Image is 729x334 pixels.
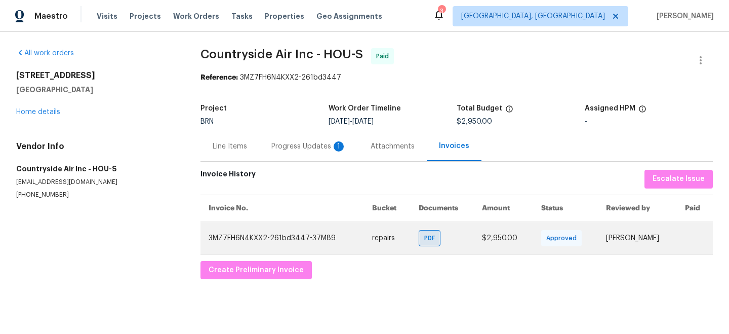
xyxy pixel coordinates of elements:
p: [EMAIL_ADDRESS][DOMAIN_NAME] [16,178,176,187]
h5: Countryside Air Inc - HOU-S [16,164,176,174]
span: $2,950.00 [457,118,492,125]
span: Geo Assignments [316,11,382,21]
th: Documents [411,195,474,221]
span: The hpm assigned to this work order. [638,105,646,118]
th: Invoice No. [200,195,364,221]
span: [DATE] [329,118,350,125]
span: - [329,118,374,125]
span: Countryside Air Inc - HOU-S [200,48,363,60]
th: Reviewed by [598,195,677,221]
span: The total cost of line items that have been proposed by Opendoor. This sum includes line items th... [505,105,513,118]
span: Paid [376,51,393,61]
div: - [585,118,713,125]
td: [PERSON_NAME] [598,221,677,254]
div: 3 [438,6,445,16]
th: Paid [677,195,713,221]
span: Approved [546,233,581,243]
td: 3MZ7FH6N4KXX2-261bd3447-37M89 [200,221,364,254]
h5: [GEOGRAPHIC_DATA] [16,85,176,95]
div: Line Items [213,141,247,152]
div: 1 [334,141,344,152]
div: PDF [419,230,440,246]
span: Visits [97,11,117,21]
h6: Invoice History [200,170,256,183]
b: Reference: [200,74,238,81]
div: Attachments [371,141,415,152]
span: [GEOGRAPHIC_DATA], [GEOGRAPHIC_DATA] [461,11,605,21]
span: Create Preliminary Invoice [209,264,304,277]
h5: Assigned HPM [585,105,635,112]
div: Progress Updates [271,141,346,152]
span: Projects [130,11,161,21]
button: Create Preliminary Invoice [200,261,312,280]
button: Escalate Issue [644,170,713,189]
span: Properties [265,11,304,21]
p: [PHONE_NUMBER] [16,191,176,199]
a: All work orders [16,50,74,57]
h4: Vendor Info [16,141,176,152]
th: Bucket [364,195,410,221]
span: Maestro [34,11,68,21]
td: repairs [364,221,410,254]
span: Escalate Issue [653,173,705,185]
th: Status [533,195,598,221]
th: Amount [474,195,533,221]
h5: Work Order Timeline [329,105,401,112]
span: PDF [424,233,439,243]
div: 3MZ7FH6N4KXX2-261bd3447 [200,72,713,83]
span: Tasks [231,13,253,20]
span: $2,950.00 [482,235,517,242]
div: Invoices [439,141,469,151]
span: [DATE] [352,118,374,125]
span: [PERSON_NAME] [653,11,714,21]
a: Home details [16,108,60,116]
h5: Project [200,105,227,112]
h5: Total Budget [457,105,502,112]
span: BRN [200,118,214,125]
h2: [STREET_ADDRESS] [16,70,176,81]
span: Work Orders [173,11,219,21]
